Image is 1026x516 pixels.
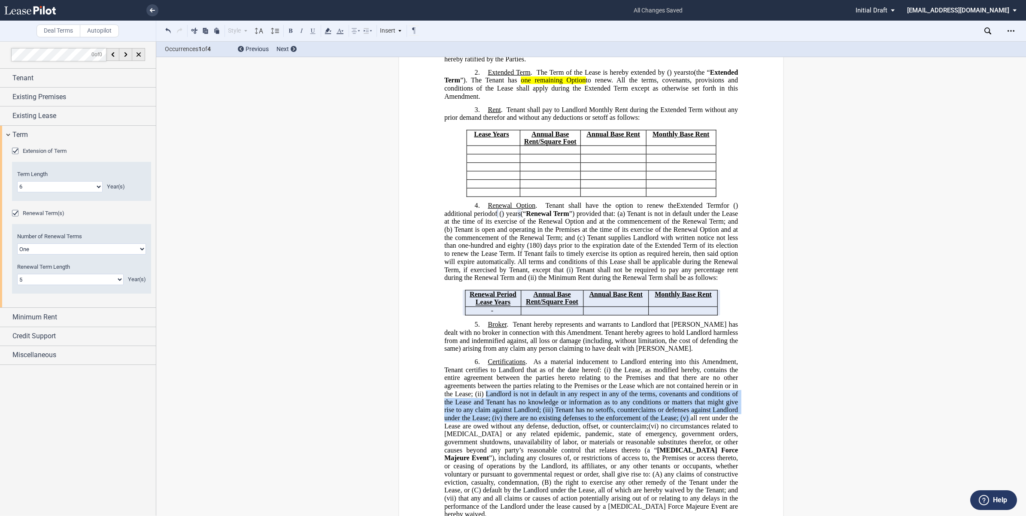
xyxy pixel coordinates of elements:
span: for [721,202,729,209]
span: Renewal Option [488,202,535,209]
span: ( [499,210,501,218]
span: Minimum Rent [12,312,57,322]
span: Renewal Term Length [17,264,70,270]
span: 0 [91,52,94,58]
span: s [686,68,689,76]
span: Miscellaneous [12,350,56,360]
span: 3. [475,106,480,113]
div: Year(s) [128,276,146,283]
span: of [492,210,497,218]
span: to renew. All the terms, covenants, provisions and conditions of the Lease shall apply during the... [444,76,740,100]
button: Toggle Control Characters [409,25,419,36]
span: Annual Base Rent [589,291,643,298]
span: 4. [475,202,480,209]
label: Autopilot [80,24,119,37]
button: Paste [212,25,222,36]
span: Monthly Base Rent [653,130,710,138]
div: Next [276,45,297,54]
span: Extended Term [677,202,721,209]
span: all changes saved [629,1,687,20]
span: . [525,358,527,365]
div: Open Lease options menu [1004,24,1018,38]
span: Lease Years [476,298,510,306]
span: Tenant supplies Landlord with written notice not less than one-hundred and eighty [444,234,740,249]
span: Existing Premises [12,92,66,102]
button: Help [970,490,1017,510]
span: Annual Base [533,291,571,298]
span: Rent/Square Foot [524,138,577,146]
span: Tenant shall have the option to renew the [546,202,677,209]
span: Monthly Base Rent [655,291,712,298]
span: one remaining Option [521,76,586,84]
label: Deal Terms [36,24,80,37]
span: As a material inducement to Landlord entering into this Amendment, Tenant certifies to Landlord t... [444,358,740,373]
b: 4 [207,46,211,52]
span: Extended Term [488,68,530,76]
span: the Minimum Rent during the Renewal Term shall be as follows: [538,274,718,282]
span: (“ [521,210,526,218]
label: Help [993,495,1007,506]
span: all rent under the Lease are owed without any defense, deduction, offset, or counterclaim; (vi) [444,414,740,429]
span: there are no existing defenses to the enforcement of the Lease; (v) [504,414,689,422]
span: Tenant hereby represents and warrants to Landlord that [PERSON_NAME] has dealt with no broker in ... [444,321,740,336]
span: Tenant has no setoffs, counterclaims or defenses against Landlord under the Lease; (iv) [444,406,740,421]
span: Tenant shall pay to Landlord Monthly Rent during the Extended Term without any prior demand there... [444,106,740,121]
md-checkbox: Renewal Term(s) [12,209,64,218]
span: In all other respects, the terms and conditions of the Lease shall remain unmodified, and the Lea... [444,39,740,63]
span: Initial Draft [856,6,887,14]
span: Tenant is not in default under the Lease at the time of its exercise of the Renewal Option and at... [444,210,740,234]
span: Tenant shall not be required to pay any percentage rent during the Renewal Term and (ii) [444,266,740,281]
span: . [531,68,532,76]
button: Italic [297,25,307,36]
span: Renewal Term(s) [23,210,64,216]
span: Term [12,130,28,140]
button: Cut [189,25,200,36]
div: Previous [238,45,269,54]
span: ”). The Tenant has [460,76,517,84]
span: ) year [502,210,518,218]
span: s [518,210,520,218]
span: (180) days prior to the expiration date of the Extended Term of its election to renew the Lease T... [444,242,740,273]
span: The Term of the Lease is hereby extended by [537,68,665,76]
span: Annual Base Rent [586,130,640,138]
span: ) additional period [444,202,740,217]
span: of [91,52,102,58]
span: default by the Landlord under the Lease, all of which are hereby waived by the Tenant; and (vii) [444,486,740,501]
div: Year(s) [107,183,146,191]
span: Renewal Period [470,291,516,298]
span: Number of Renewal Terms [17,233,82,240]
b: 1 [198,46,202,52]
span: . Tenant hereby agrees to hold Landlord harmless from and indemnified against, all loss or damage... [444,328,740,352]
span: Next [276,46,289,52]
span: ) year [669,68,686,76]
span: Extension of Term [23,148,67,154]
button: Copy [200,25,211,36]
span: Previous [246,46,269,52]
span: ”) provided that: (a) [569,210,625,218]
button: Bold [285,25,296,36]
span: Credit Support [12,331,56,341]
span: ( [667,68,669,76]
span: - [491,307,493,315]
span: [MEDICAL_DATA] Force Majeure Event [444,446,740,461]
button: Undo [163,25,173,36]
span: . [501,106,503,113]
div: Insert [379,25,404,36]
span: Extended Term [444,68,740,84]
span: . [507,321,508,328]
span: Tenant [12,73,33,83]
span: 0 [99,52,102,58]
span: the right to exercise any other remedy of the Tenant under the Lease, or (C) [444,478,740,494]
span: (the “ [694,68,710,76]
span: Term Length [17,171,48,177]
span: Lease Years [474,130,509,138]
span: Rent [488,106,501,113]
span: Annual Base [531,130,569,138]
span: 6. [475,358,480,365]
span: ( [733,202,735,209]
span: Tenant is open and operating in the Premises at the time of its exercise of the Renewal Option an... [444,226,740,241]
span: to [689,68,694,76]
span: Existing Lease [12,111,56,121]
span: the Lease, as modified hereby, contains the entire agreement between the parties hereto relating ... [444,366,740,398]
